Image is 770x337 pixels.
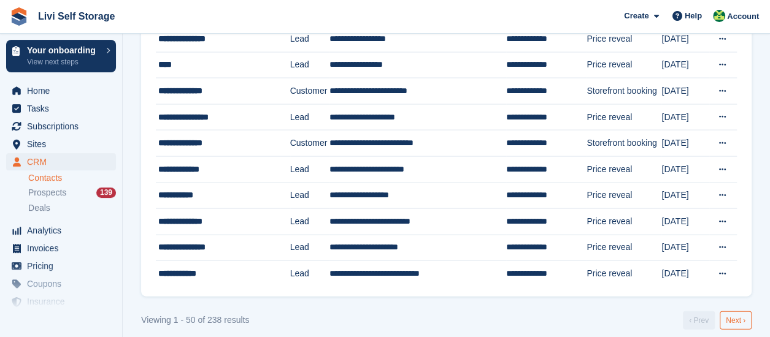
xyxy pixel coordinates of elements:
[6,240,116,257] a: menu
[661,131,709,157] td: [DATE]
[27,240,101,257] span: Invoices
[28,172,116,184] a: Contacts
[27,257,101,275] span: Pricing
[6,293,116,310] a: menu
[661,104,709,131] td: [DATE]
[6,135,116,153] a: menu
[587,52,661,78] td: Price reveal
[27,100,101,117] span: Tasks
[661,209,709,235] td: [DATE]
[624,10,649,22] span: Create
[661,156,709,183] td: [DATE]
[290,183,330,209] td: Lead
[587,26,661,52] td: Price reveal
[28,202,116,214] a: Deals
[587,156,661,183] td: Price reveal
[661,78,709,105] td: [DATE]
[6,222,116,239] a: menu
[6,100,116,117] a: menu
[680,311,754,330] nav: Pages
[6,153,116,170] a: menu
[27,135,101,153] span: Sites
[27,293,101,310] span: Insurance
[290,209,330,235] td: Lead
[27,118,101,135] span: Subscriptions
[713,10,725,22] img: Alex Handyside
[661,183,709,209] td: [DATE]
[587,261,661,287] td: Price reveal
[661,26,709,52] td: [DATE]
[27,82,101,99] span: Home
[28,202,50,214] span: Deals
[290,104,330,131] td: Lead
[683,311,715,330] a: Previous
[290,156,330,183] td: Lead
[33,6,120,26] a: Livi Self Storage
[141,314,249,327] div: Viewing 1 - 50 of 238 results
[720,311,752,330] a: Next
[6,118,116,135] a: menu
[6,40,116,72] a: Your onboarding View next steps
[587,183,661,209] td: Price reveal
[10,7,28,26] img: stora-icon-8386f47178a22dfd0bd8f6a31ec36ba5ce8667c1dd55bd0f319d3a0aa187defe.svg
[587,209,661,235] td: Price reveal
[6,82,116,99] a: menu
[587,235,661,261] td: Price reveal
[96,187,116,198] div: 139
[685,10,702,22] span: Help
[290,261,330,287] td: Lead
[27,56,100,67] p: View next steps
[290,131,330,157] td: Customer
[587,104,661,131] td: Price reveal
[727,10,759,23] span: Account
[27,153,101,170] span: CRM
[290,52,330,78] td: Lead
[6,257,116,275] a: menu
[27,275,101,292] span: Coupons
[6,275,116,292] a: menu
[661,261,709,287] td: [DATE]
[661,235,709,261] td: [DATE]
[587,131,661,157] td: Storefront booking
[28,186,116,199] a: Prospects 139
[27,46,100,55] p: Your onboarding
[290,235,330,261] td: Lead
[290,26,330,52] td: Lead
[587,78,661,105] td: Storefront booking
[290,78,330,105] td: Customer
[27,222,101,239] span: Analytics
[28,187,66,199] span: Prospects
[661,52,709,78] td: [DATE]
